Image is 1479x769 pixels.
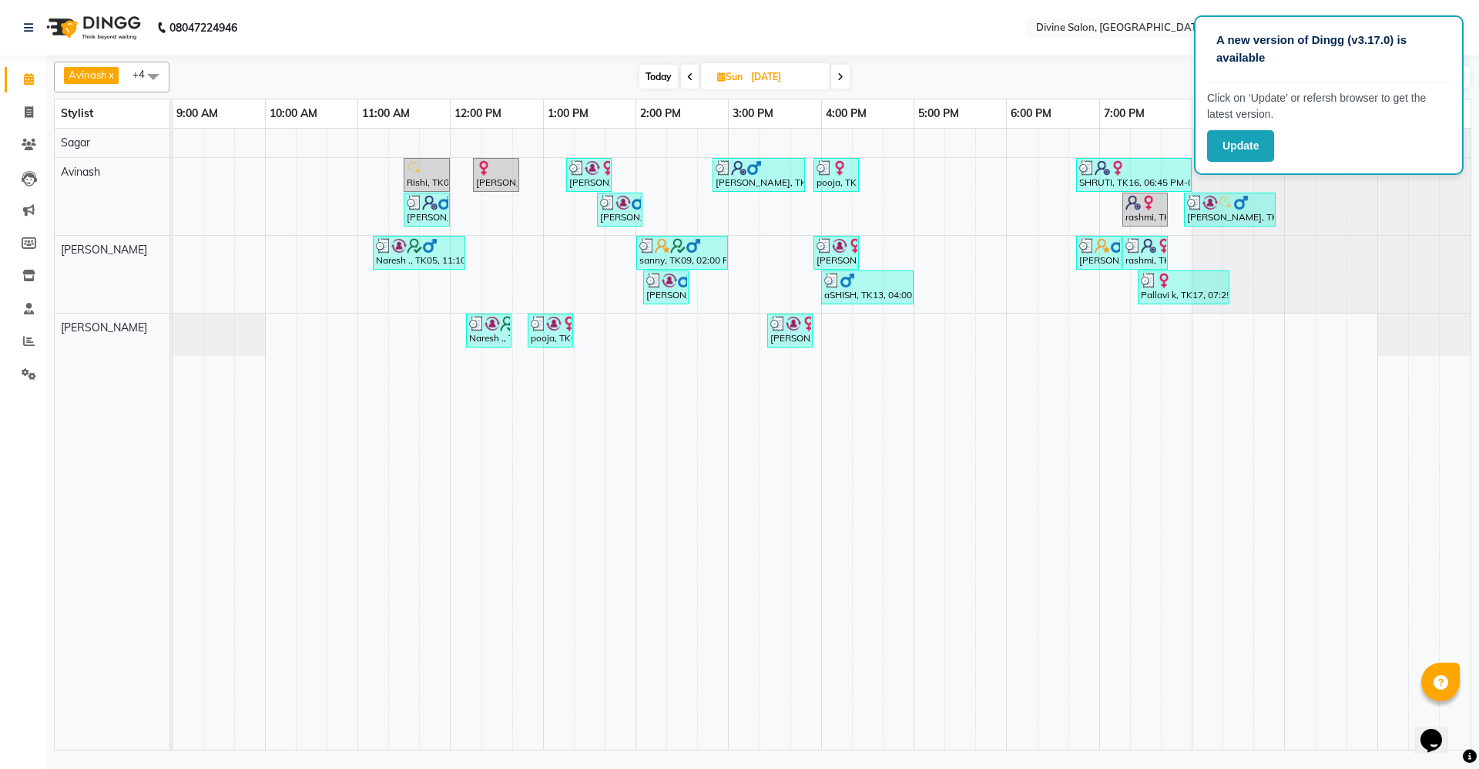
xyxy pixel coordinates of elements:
[358,102,414,125] a: 11:00 AM
[645,273,687,302] div: [PERSON_NAME] ., TK08, 02:05 PM-02:35 PM, Hair Cut [DEMOGRAPHIC_DATA] - Child Hair Cut (₹200)
[1078,238,1120,267] div: [PERSON_NAME], TK14, 06:45 PM-07:15 PM, Hair Cut [DEMOGRAPHIC_DATA] - Regular Shaving (₹200)
[713,71,746,82] span: Sun
[638,238,726,267] div: sanny, TK09, 02:00 PM-03:00 PM, Hair Cut [DEMOGRAPHIC_DATA] -Dry haircut (₹400),Natural Root Touc...
[1124,238,1166,267] div: rashmi, TK15, 07:15 PM-07:45 PM, Hair Cut [DEMOGRAPHIC_DATA] -Dry haircut (₹400)
[69,69,107,81] span: Avinash
[815,160,857,190] div: pooja, TK12, 03:55 PM-04:25 PM, Hair Cut [DEMOGRAPHIC_DATA] -Dry haircut (₹400)
[475,160,518,190] div: [PERSON_NAME], TK03, 12:15 PM-12:45 PM, Natural Root Touchup
[823,273,912,302] div: aSHISH, TK13, 04:00 PM-05:00 PM, Hair Cut [DEMOGRAPHIC_DATA] - Hair cut [DEMOGRAPHIC_DATA] (₹300)...
[61,321,147,334] span: [PERSON_NAME]
[714,160,803,190] div: [PERSON_NAME], TK10, 02:50 PM-03:50 PM, Hair Cut [DEMOGRAPHIC_DATA] - Child Hair Cut (₹200),[PERS...
[599,195,641,224] div: [PERSON_NAME] ., TK08, 01:35 PM-02:05 PM, Hair Cut [DEMOGRAPHIC_DATA] - Child Haircut (₹250)
[39,6,145,49] img: logo
[1207,90,1450,123] p: Click on ‘Update’ or refersh browser to get the latest version.
[822,102,870,125] a: 4:00 PM
[914,102,963,125] a: 5:00 PM
[169,6,237,49] b: 08047224946
[405,160,448,190] div: Rishi, TK01, 11:30 AM-12:00 PM, Hair Cut [DEMOGRAPHIC_DATA] - Hair cut [DEMOGRAPHIC_DATA]
[1216,32,1441,66] p: A new version of Dingg (v3.17.0) is available
[1192,102,1241,125] a: 8:00 PM
[1414,707,1464,754] iframe: chat widget
[1007,102,1055,125] a: 6:00 PM
[636,102,685,125] a: 2:00 PM
[405,195,448,224] div: [PERSON_NAME], TK04, 11:30 AM-12:00 PM, Hair Cut [DEMOGRAPHIC_DATA] - Hair cut [DEMOGRAPHIC_DATA]...
[173,102,222,125] a: 9:00 AM
[1100,102,1149,125] a: 7:00 PM
[61,243,147,257] span: [PERSON_NAME]
[61,136,90,149] span: Sagar
[529,316,572,345] div: pooja, TK06, 12:50 PM-01:20 PM, Threding - Upperlip (₹30),Threding - Forehead (₹40)
[769,316,811,345] div: [PERSON_NAME], TK11, 03:25 PM-03:55 PM, Wash & Plain Dry - Up to Midback (₹300)
[639,65,678,89] span: Today
[107,69,114,81] a: x
[451,102,505,125] a: 12:00 PM
[544,102,592,125] a: 1:00 PM
[468,316,510,345] div: Naresh ., TK05, 12:10 PM-12:40 PM, Threding - Eyebrows (₹60),Threding - Upperlip (₹30)
[61,106,93,120] span: Stylist
[266,102,321,125] a: 10:00 AM
[1124,195,1166,224] div: rashmi, TK02, 07:15 PM-07:45 PM, Hair Cut [DEMOGRAPHIC_DATA] -Dry haircut
[568,160,610,190] div: [PERSON_NAME], TK07, 01:15 PM-01:45 PM, Wash & Plain Dry - Up to Midback (₹300)
[1078,160,1190,190] div: SHRUTI, TK16, 06:45 PM-08:00 PM, Hairspa - Enhance Spa (₹1200),Hair Cut [DEMOGRAPHIC_DATA] -Dry h...
[374,238,464,267] div: Naresh ., TK05, 11:10 AM-12:10 PM, Natural Root Touchup (₹1500),Hair Cut [DEMOGRAPHIC_DATA] - Hai...
[132,68,156,80] span: +4
[1186,195,1274,224] div: [PERSON_NAME], TK18, 07:55 PM-08:55 PM, Hair Cut [DEMOGRAPHIC_DATA] - Hair cut [DEMOGRAPHIC_DATA]...
[729,102,777,125] a: 3:00 PM
[1207,130,1274,162] button: Update
[746,65,823,89] input: 2025-08-31
[815,238,857,267] div: [PERSON_NAME], TK11, 03:55 PM-04:25 PM, Wash & Plain Dry - Up to Midback (₹300)
[1139,273,1228,302] div: Pallavi k, TK17, 07:25 PM-08:25 PM, Hair Cut [DEMOGRAPHIC_DATA] - Hair cut [DEMOGRAPHIC_DATA] (₹3...
[61,165,100,179] span: Avinash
